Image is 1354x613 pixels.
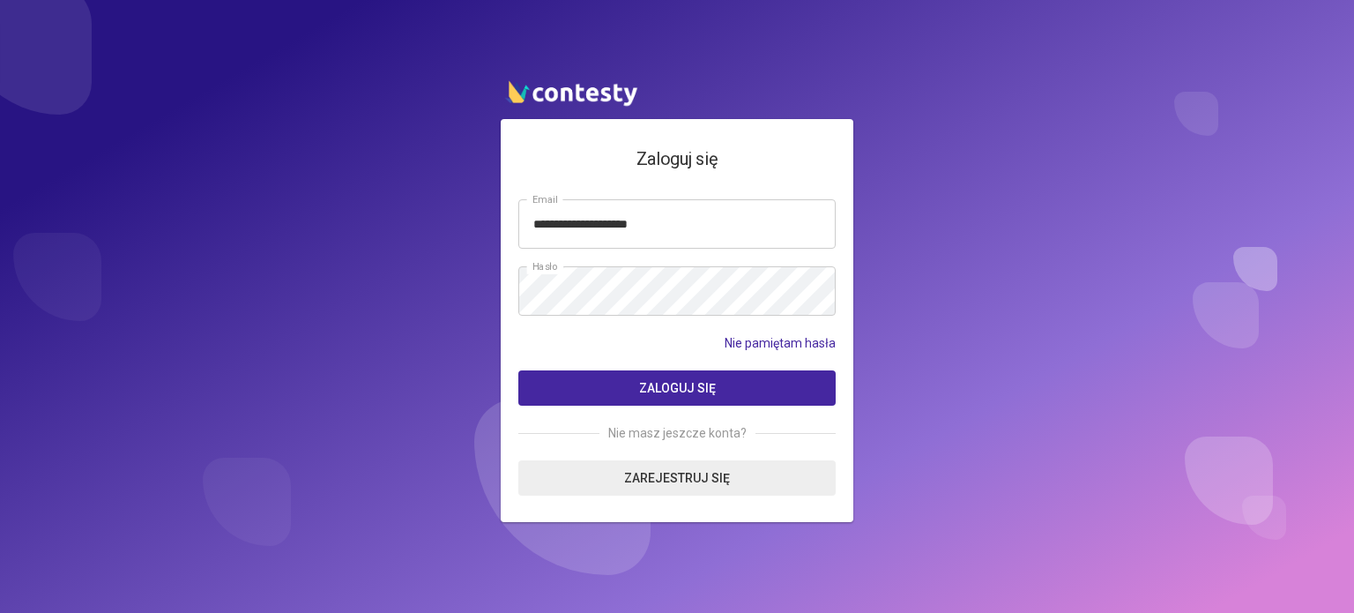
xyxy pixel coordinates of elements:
[501,73,642,110] img: contesty logo
[518,146,836,173] h4: Zaloguj się
[518,370,836,406] button: Zaloguj się
[725,333,836,353] a: Nie pamiętam hasła
[518,460,836,496] a: Zarejestruj się
[639,381,716,395] span: Zaloguj się
[599,423,755,443] span: Nie masz jeszcze konta?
